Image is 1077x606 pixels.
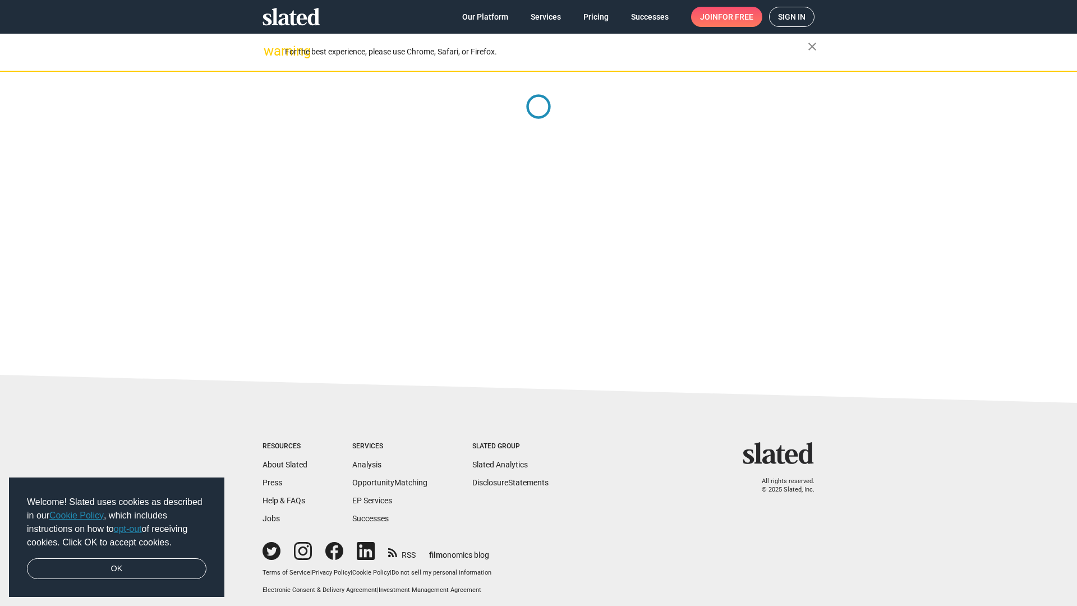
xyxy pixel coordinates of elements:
[264,44,277,58] mat-icon: warning
[631,7,669,27] span: Successes
[472,478,549,487] a: DisclosureStatements
[352,569,390,576] a: Cookie Policy
[49,511,104,520] a: Cookie Policy
[263,496,305,505] a: Help & FAQs
[522,7,570,27] a: Services
[312,569,351,576] a: Privacy Policy
[27,558,206,580] a: dismiss cookie message
[352,514,389,523] a: Successes
[429,550,443,559] span: film
[27,495,206,549] span: Welcome! Slated uses cookies as described in our , which includes instructions on how to of recei...
[352,496,392,505] a: EP Services
[429,541,489,561] a: filmonomics blog
[263,442,307,451] div: Resources
[263,460,307,469] a: About Slated
[263,478,282,487] a: Press
[379,586,481,594] a: Investment Management Agreement
[310,569,312,576] span: |
[691,7,762,27] a: Joinfor free
[114,524,142,534] a: opt-out
[352,460,381,469] a: Analysis
[806,40,819,53] mat-icon: close
[352,442,427,451] div: Services
[263,586,377,594] a: Electronic Consent & Delivery Agreement
[453,7,517,27] a: Our Platform
[472,442,549,451] div: Slated Group
[390,569,392,576] span: |
[263,514,280,523] a: Jobs
[392,569,491,577] button: Do not sell my personal information
[622,7,678,27] a: Successes
[531,7,561,27] span: Services
[769,7,814,27] a: Sign in
[9,478,224,598] div: cookieconsent
[574,7,618,27] a: Pricing
[285,44,808,59] div: For the best experience, please use Chrome, Safari, or Firefox.
[718,7,753,27] span: for free
[351,569,352,576] span: |
[352,478,427,487] a: OpportunityMatching
[472,460,528,469] a: Slated Analytics
[263,569,310,576] a: Terms of Service
[778,7,806,26] span: Sign in
[388,543,416,561] a: RSS
[583,7,609,27] span: Pricing
[377,586,379,594] span: |
[462,7,508,27] span: Our Platform
[700,7,753,27] span: Join
[750,478,814,494] p: All rights reserved. © 2025 Slated, Inc.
